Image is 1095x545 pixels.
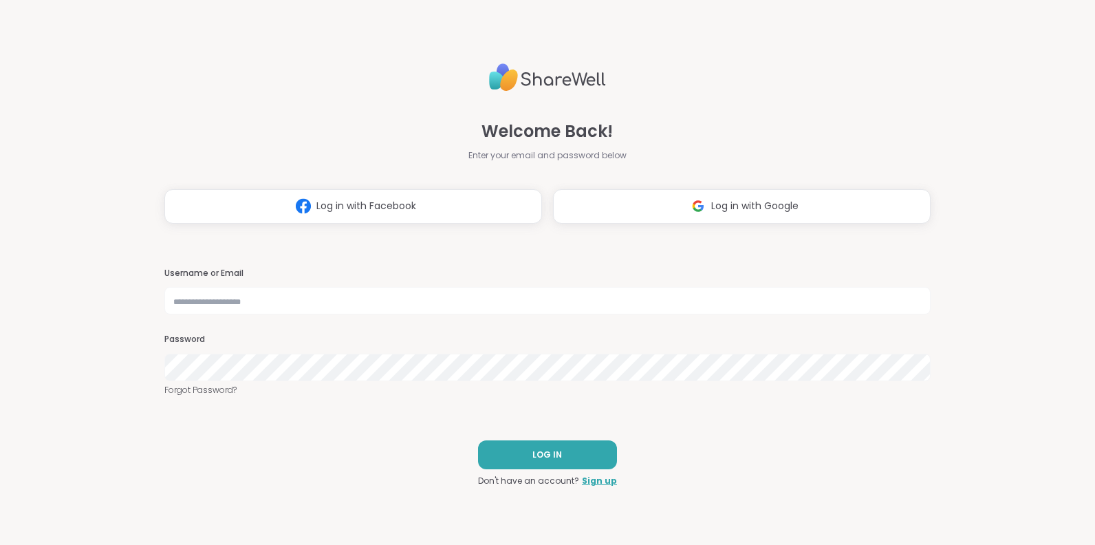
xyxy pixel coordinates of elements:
img: ShareWell Logomark [290,193,316,219]
button: Log in with Google [553,189,931,224]
span: Log in with Facebook [316,199,416,213]
span: Log in with Google [711,199,799,213]
h3: Username or Email [164,268,931,279]
a: Sign up [582,475,617,487]
img: ShareWell Logomark [685,193,711,219]
span: Welcome Back! [481,119,613,144]
span: LOG IN [532,449,562,461]
h3: Password [164,334,931,345]
a: Forgot Password? [164,384,931,396]
span: Don't have an account? [478,475,579,487]
img: ShareWell Logo [489,58,606,97]
button: Log in with Facebook [164,189,542,224]
button: LOG IN [478,440,617,469]
span: Enter your email and password below [468,149,627,162]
